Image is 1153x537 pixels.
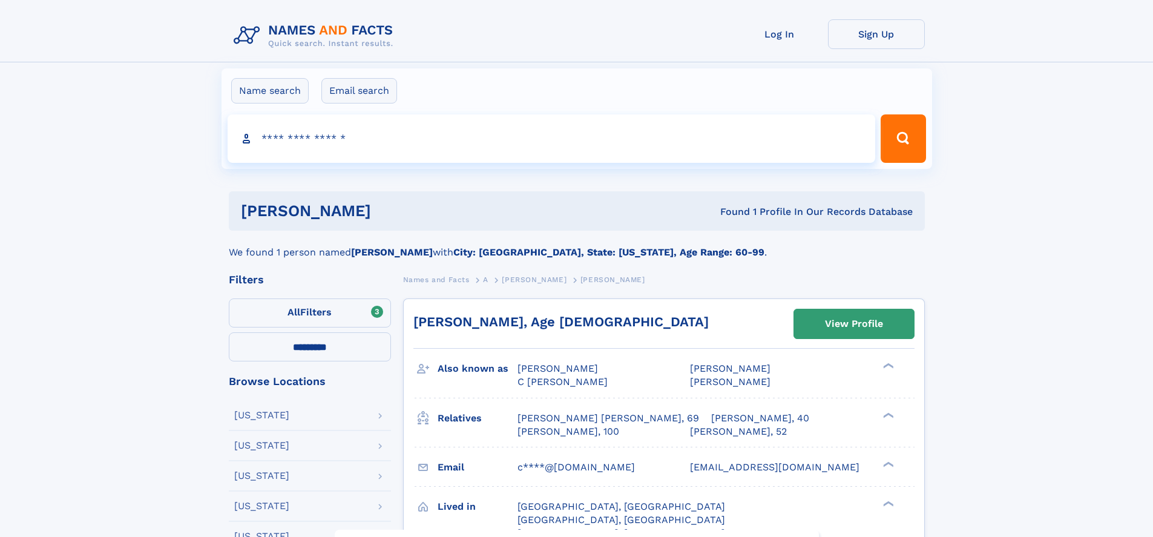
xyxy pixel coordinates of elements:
[453,246,764,258] b: City: [GEOGRAPHIC_DATA], State: [US_STATE], Age Range: 60-99
[413,314,709,329] a: [PERSON_NAME], Age [DEMOGRAPHIC_DATA]
[228,114,876,163] input: search input
[880,411,895,419] div: ❯
[517,501,725,512] span: [GEOGRAPHIC_DATA], [GEOGRAPHIC_DATA]
[517,514,725,525] span: [GEOGRAPHIC_DATA], [GEOGRAPHIC_DATA]
[690,363,770,374] span: [PERSON_NAME]
[229,298,391,328] label: Filters
[545,205,913,219] div: Found 1 Profile In Our Records Database
[229,231,925,260] div: We found 1 person named with .
[880,499,895,507] div: ❯
[483,272,488,287] a: A
[711,412,809,425] a: [PERSON_NAME], 40
[580,275,645,284] span: [PERSON_NAME]
[794,309,914,338] a: View Profile
[502,272,567,287] a: [PERSON_NAME]
[880,362,895,370] div: ❯
[438,496,517,517] h3: Lived in
[517,412,699,425] a: [PERSON_NAME] [PERSON_NAME], 69
[234,471,289,481] div: [US_STATE]
[483,275,488,284] span: A
[234,410,289,420] div: [US_STATE]
[287,306,300,318] span: All
[438,408,517,429] h3: Relatives
[517,363,598,374] span: [PERSON_NAME]
[517,376,608,387] span: C [PERSON_NAME]
[229,19,403,52] img: Logo Names and Facts
[881,114,925,163] button: Search Button
[502,275,567,284] span: [PERSON_NAME]
[438,457,517,478] h3: Email
[231,78,309,104] label: Name search
[234,441,289,450] div: [US_STATE]
[880,460,895,468] div: ❯
[828,19,925,49] a: Sign Up
[690,425,787,438] a: [PERSON_NAME], 52
[731,19,828,49] a: Log In
[438,358,517,379] h3: Also known as
[351,246,433,258] b: [PERSON_NAME]
[825,310,883,338] div: View Profile
[690,461,859,473] span: [EMAIL_ADDRESS][DOMAIN_NAME]
[234,501,289,511] div: [US_STATE]
[403,272,470,287] a: Names and Facts
[690,376,770,387] span: [PERSON_NAME]
[229,274,391,285] div: Filters
[241,203,546,219] h1: [PERSON_NAME]
[321,78,397,104] label: Email search
[229,376,391,387] div: Browse Locations
[517,425,619,438] a: [PERSON_NAME], 100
